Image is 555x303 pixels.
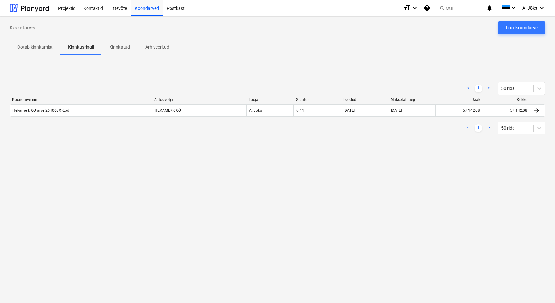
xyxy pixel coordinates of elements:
[437,3,481,13] button: Otsi
[439,5,445,11] span: search
[68,44,94,50] p: Kinnitusringil
[538,4,545,12] i: keyboard_arrow_down
[411,4,419,12] i: keyboard_arrow_down
[475,85,482,92] a: Page 1 is your current page
[424,4,430,12] i: Abikeskus
[463,108,480,113] div: 57 142,08
[485,85,492,92] a: Next page
[510,108,527,113] div: 57 142,08
[485,97,528,102] div: Kokku
[145,44,169,50] p: Arhiveeritud
[510,4,517,12] i: keyboard_arrow_down
[12,97,149,102] div: Koondarve nimi
[506,24,538,32] div: Loo koondarve
[296,97,338,102] div: Staatus
[438,97,480,102] div: Jääk
[388,105,435,116] div: [DATE]
[403,4,411,12] i: format_size
[485,124,492,132] a: Next page
[343,97,385,102] div: Loodud
[475,124,482,132] a: Page 1 is your current page
[154,97,244,102] div: Alltöövõtja
[12,108,71,113] div: Hekamerk OU arve 254068XK.pdf
[109,44,130,50] p: Kinnitatud
[464,124,472,132] a: Previous page
[486,4,493,12] i: notifications
[246,105,293,116] div: A. Jõks
[464,85,472,92] a: Previous page
[523,272,555,303] iframe: Chat Widget
[498,21,545,34] button: Loo koondarve
[522,5,537,11] span: A. Jõks
[344,108,355,113] div: [DATE]
[296,108,304,113] span: 0 / 1
[249,97,291,102] div: Looja
[17,44,53,50] p: Ootab kinnitamist
[391,97,433,102] div: Maksetähtaeg
[10,24,37,32] span: Koondarved
[152,105,246,116] div: HEKAMERK OÜ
